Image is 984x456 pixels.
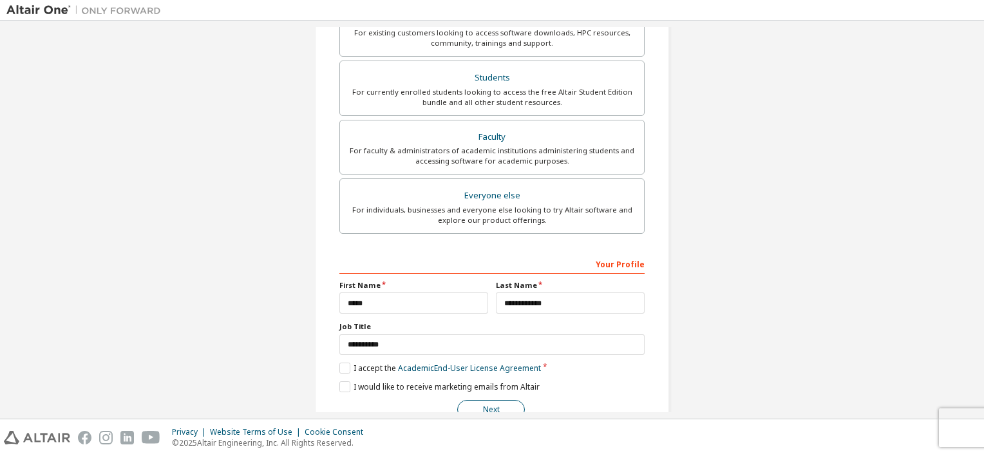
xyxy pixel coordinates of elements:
div: Students [348,69,636,87]
div: For currently enrolled students looking to access the free Altair Student Edition bundle and all ... [348,87,636,108]
label: I accept the [339,363,541,374]
div: Faculty [348,128,636,146]
img: linkedin.svg [120,431,134,444]
label: Last Name [496,280,645,290]
p: © 2025 Altair Engineering, Inc. All Rights Reserved. [172,437,371,448]
div: For faculty & administrators of academic institutions administering students and accessing softwa... [348,146,636,166]
div: Your Profile [339,253,645,274]
button: Next [457,400,525,419]
label: First Name [339,280,488,290]
label: I would like to receive marketing emails from Altair [339,381,540,392]
img: instagram.svg [99,431,113,444]
label: Job Title [339,321,645,332]
div: For individuals, businesses and everyone else looking to try Altair software and explore our prod... [348,205,636,225]
div: Cookie Consent [305,427,371,437]
div: Website Terms of Use [210,427,305,437]
img: altair_logo.svg [4,431,70,444]
img: youtube.svg [142,431,160,444]
img: Altair One [6,4,167,17]
a: Academic End-User License Agreement [398,363,541,374]
div: Everyone else [348,187,636,205]
div: Privacy [172,427,210,437]
div: For existing customers looking to access software downloads, HPC resources, community, trainings ... [348,28,636,48]
img: facebook.svg [78,431,91,444]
